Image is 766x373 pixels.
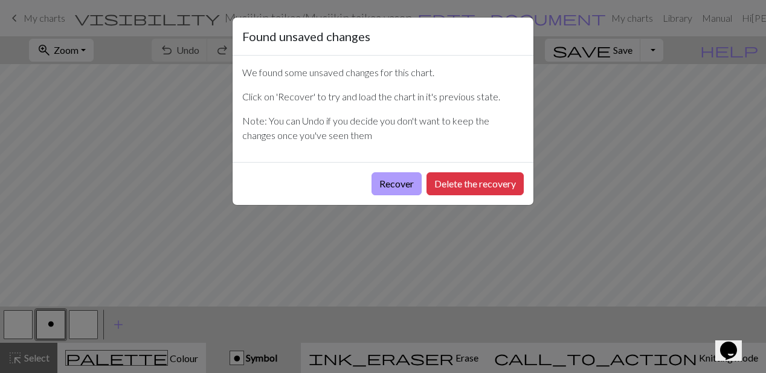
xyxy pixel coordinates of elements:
[242,65,524,80] p: We found some unsaved changes for this chart.
[426,172,524,195] button: Delete the recovery
[242,89,524,104] p: Click on 'Recover' to try and load the chart in it's previous state.
[242,27,370,45] h5: Found unsaved changes
[715,325,754,361] iframe: chat widget
[372,172,422,195] button: Recover
[242,114,524,143] p: Note: You can Undo if you decide you don't want to keep the changes once you've seen them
